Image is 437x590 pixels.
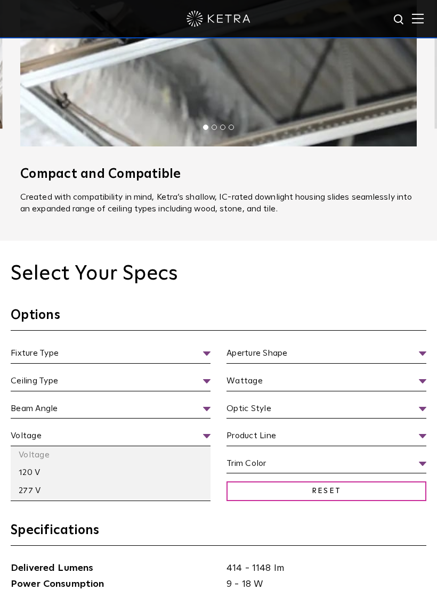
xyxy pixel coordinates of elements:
span: Fixture Type [11,347,211,364]
img: ketra-logo-2019-white [187,11,250,27]
li: 120 V [11,464,211,482]
li: 277 V [11,482,211,500]
h2: Select Your Specs [11,262,426,286]
h3: Specifications [11,522,426,546]
span: Beam Angle [11,402,211,419]
span: Reset [226,481,426,501]
span: Delivered Lumens [11,562,218,576]
img: search icon [393,13,406,27]
span: 414 - 1148 lm [218,562,426,576]
li: Voltage [11,446,211,464]
p: Created with compatibility in mind, Ketra’s shallow, IC-rated downlight housing slides seamlessly... [20,191,417,215]
h3: Compact and Compatible [20,168,417,181]
span: Trim Color [226,457,426,474]
span: Optic Style [226,402,426,419]
span: Voltage [11,429,211,446]
span: Product Line [226,429,426,446]
h3: Options [11,307,426,331]
img: Hamburger%20Nav.svg [412,13,424,23]
span: Aperture Shape [226,347,426,364]
span: Wattage [226,374,426,391]
span: Ceiling Type [11,374,211,391]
